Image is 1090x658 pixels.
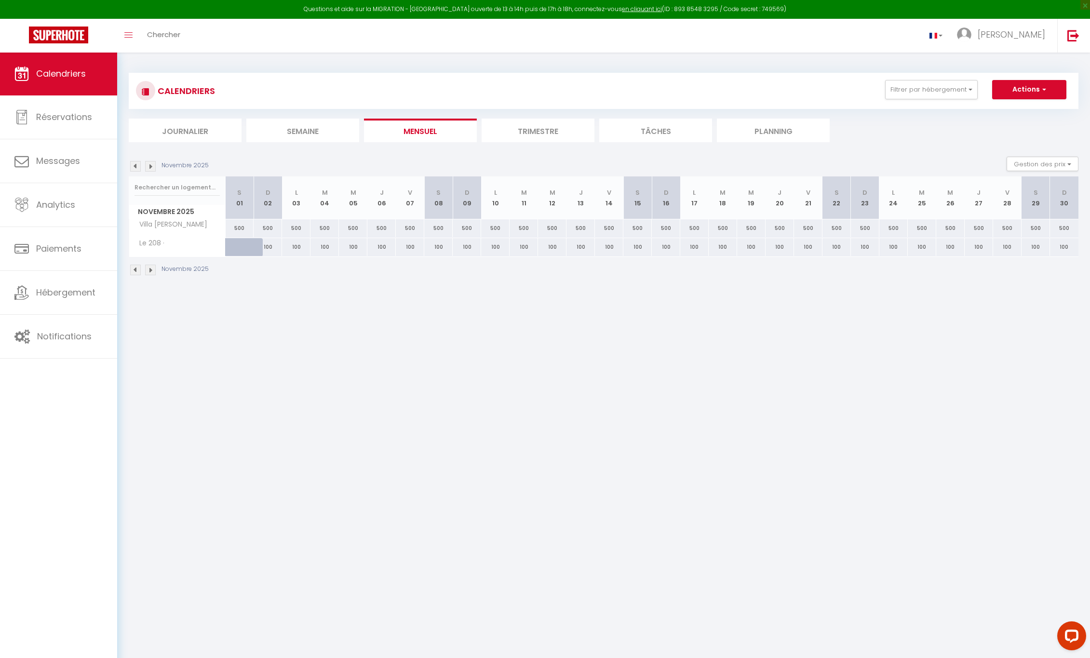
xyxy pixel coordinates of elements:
[993,176,1022,219] th: 28
[1050,176,1078,219] th: 30
[936,219,965,237] div: 500
[693,188,696,197] abbr: L
[965,176,993,219] th: 27
[595,238,623,256] div: 100
[424,238,453,256] div: 100
[794,176,822,219] th: 21
[957,27,971,42] img: ...
[680,238,709,256] div: 100
[908,176,936,219] th: 25
[408,188,412,197] abbr: V
[794,238,822,256] div: 100
[226,176,254,219] th: 01
[161,265,209,274] p: Novembre 2025
[607,188,611,197] abbr: V
[482,119,594,142] li: Trimestre
[822,176,851,219] th: 22
[339,176,367,219] th: 05
[766,176,794,219] th: 20
[1005,188,1009,197] abbr: V
[36,286,95,298] span: Hébergement
[510,219,538,237] div: 500
[1067,29,1079,41] img: logout
[579,188,583,197] abbr: J
[396,176,424,219] th: 07
[481,238,510,256] div: 100
[254,238,282,256] div: 100
[538,176,566,219] th: 12
[135,179,220,196] input: Rechercher un logement...
[737,219,766,237] div: 500
[550,188,555,197] abbr: M
[652,238,680,256] div: 100
[131,238,167,249] span: Le 208 ·
[266,188,270,197] abbr: D
[380,188,384,197] abbr: J
[494,188,497,197] abbr: L
[36,242,81,255] span: Paiements
[851,219,879,237] div: 500
[993,238,1022,256] div: 100
[851,176,879,219] th: 23
[1022,238,1050,256] div: 100
[892,188,895,197] abbr: L
[436,188,441,197] abbr: S
[622,5,662,13] a: en cliquant ici
[879,238,908,256] div: 100
[978,28,1045,40] span: [PERSON_NAME]
[936,238,965,256] div: 100
[155,80,215,102] h3: CALENDRIERS
[709,219,737,237] div: 500
[623,238,652,256] div: 100
[766,219,794,237] div: 500
[129,119,242,142] li: Journalier
[453,176,481,219] th: 09
[652,176,680,219] th: 16
[566,238,595,256] div: 100
[965,238,993,256] div: 100
[834,188,839,197] abbr: S
[322,188,328,197] abbr: M
[481,219,510,237] div: 500
[851,238,879,256] div: 100
[680,219,709,237] div: 500
[339,238,367,256] div: 100
[140,19,188,53] a: Chercher
[908,219,936,237] div: 500
[36,199,75,211] span: Analytics
[424,219,453,237] div: 500
[367,219,396,237] div: 500
[36,111,92,123] span: Réservations
[1007,157,1078,171] button: Gestion des prix
[1022,176,1050,219] th: 29
[566,219,595,237] div: 500
[521,188,527,197] abbr: M
[510,176,538,219] th: 11
[453,219,481,237] div: 500
[282,176,310,219] th: 03
[720,188,726,197] abbr: M
[1022,219,1050,237] div: 500
[595,176,623,219] th: 14
[709,176,737,219] th: 18
[748,188,754,197] abbr: M
[623,219,652,237] div: 500
[254,219,282,237] div: 500
[254,176,282,219] th: 02
[977,188,981,197] abbr: J
[424,176,453,219] th: 08
[29,27,88,43] img: Super Booking
[481,176,510,219] th: 10
[129,205,225,219] span: Novembre 2025
[131,219,210,230] span: Villa [PERSON_NAME]
[993,219,1022,237] div: 500
[806,188,810,197] abbr: V
[161,161,209,170] p: Novembre 2025
[778,188,781,197] abbr: J
[566,176,595,219] th: 13
[879,219,908,237] div: 500
[282,219,310,237] div: 500
[538,238,566,256] div: 100
[794,219,822,237] div: 500
[282,238,310,256] div: 100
